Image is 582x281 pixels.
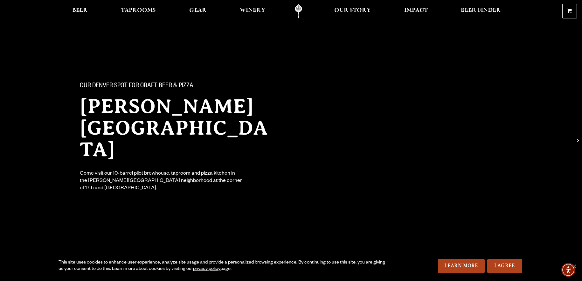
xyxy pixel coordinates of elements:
[117,4,160,18] a: Taprooms
[400,4,432,18] a: Impact
[72,8,88,13] span: Beer
[404,8,428,13] span: Impact
[240,8,265,13] span: Winery
[236,4,269,18] a: Winery
[461,8,501,13] span: Beer Finder
[80,82,193,90] span: Our Denver spot for craft beer & pizza
[80,96,278,160] h2: [PERSON_NAME][GEOGRAPHIC_DATA]
[438,259,485,273] a: Learn More
[334,8,371,13] span: Our Story
[457,4,505,18] a: Beer Finder
[487,259,522,273] a: I Agree
[121,8,156,13] span: Taprooms
[185,4,211,18] a: Gear
[68,4,92,18] a: Beer
[330,4,375,18] a: Our Story
[80,171,243,192] div: Come visit our 10-barrel pilot brewhouse, taproom and pizza kitchen in the [PERSON_NAME][GEOGRAPH...
[189,8,207,13] span: Gear
[193,267,220,272] a: privacy policy
[561,263,575,277] div: Accessibility Menu
[287,4,310,18] a: Odell Home
[59,260,389,272] div: This site uses cookies to enhance user experience, analyze site usage and provide a personalized ...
